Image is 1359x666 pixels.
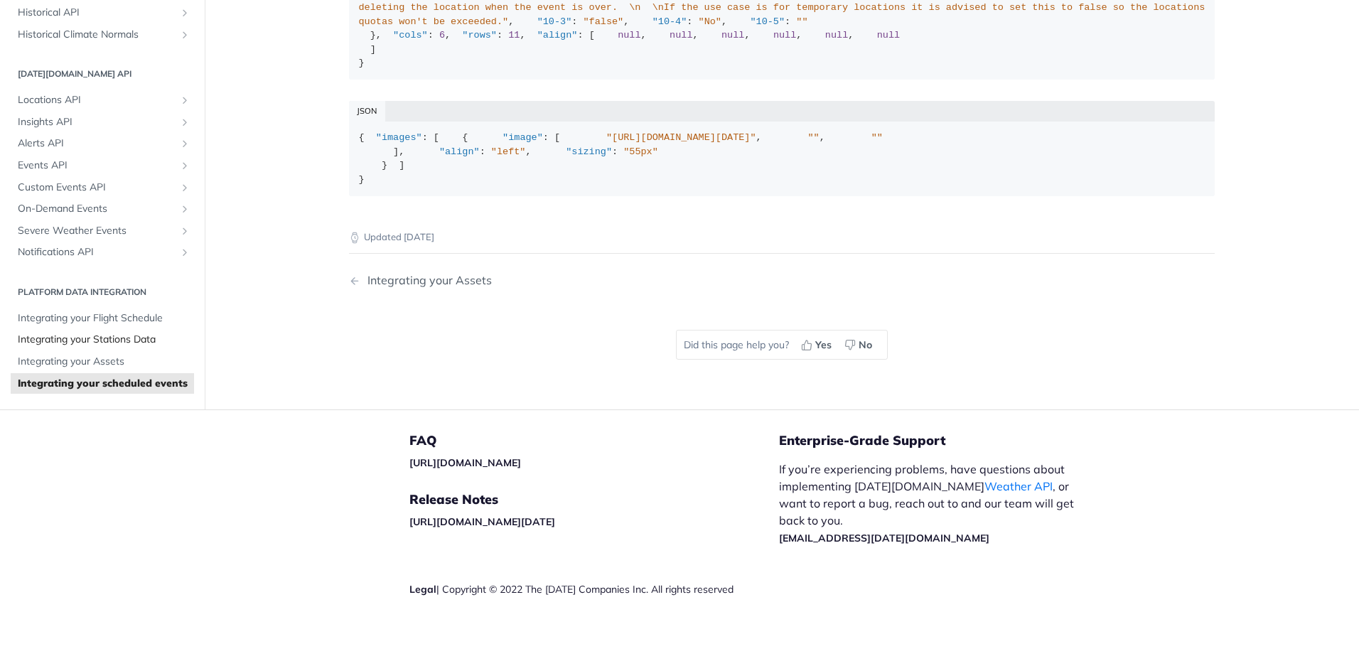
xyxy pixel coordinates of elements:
[11,177,194,198] a: Custom Events APIShow subpages for Custom Events API
[439,30,445,41] span: 6
[773,30,796,41] span: null
[623,146,658,157] span: "55px"
[606,132,756,143] span: "[URL][DOMAIN_NAME][DATE]"
[179,139,190,150] button: Show subpages for Alerts API
[508,30,520,41] span: 11
[18,115,176,129] span: Insights API
[871,132,883,143] span: ""
[491,146,526,157] span: "left"
[11,3,194,24] a: Historical APIShow subpages for Historical API
[808,132,820,143] span: ""
[796,334,839,355] button: Yes
[18,28,176,42] span: Historical Climate Normals
[18,355,190,370] span: Integrating your Assets
[11,373,194,394] a: Integrating your scheduled events
[618,30,640,41] span: null
[11,220,194,242] a: Severe Weather EventsShow subpages for Severe Weather Events
[11,24,194,45] a: Historical Climate NormalsShow subpages for Historical Climate Normals
[825,30,848,41] span: null
[11,68,194,81] h2: [DATE][DOMAIN_NAME] API
[349,259,1215,301] nav: Pagination Controls
[359,131,1205,186] div: { : [ { : [ , , ], : , : } ] }
[179,8,190,19] button: Show subpages for Historical API
[360,274,492,287] div: Integrating your Assets
[11,352,194,373] a: Integrating your Assets
[652,16,687,27] span: "10-4"
[18,159,176,173] span: Events API
[18,377,190,391] span: Integrating your scheduled events
[179,95,190,107] button: Show subpages for Locations API
[670,30,692,41] span: null
[409,491,779,508] h5: Release Notes
[18,181,176,195] span: Custom Events API
[779,461,1089,546] p: If you’re experiencing problems, have questions about implementing [DATE][DOMAIN_NAME] , or want ...
[179,117,190,128] button: Show subpages for Insights API
[349,274,720,287] a: Previous Page: Integrating your Assets
[393,30,428,41] span: "cols"
[462,30,497,41] span: "rows"
[676,330,888,360] div: Did this page help you?
[503,132,543,143] span: "image"
[18,333,190,348] span: Integrating your Stations Data
[583,16,623,27] span: "false"
[537,30,578,41] span: "align"
[439,146,480,157] span: "align"
[349,230,1215,245] p: Updated [DATE]
[179,160,190,171] button: Show subpages for Events API
[779,532,989,544] a: [EMAIL_ADDRESS][DATE][DOMAIN_NAME]
[409,432,779,449] h5: FAQ
[18,6,176,21] span: Historical API
[179,182,190,193] button: Show subpages for Custom Events API
[839,334,880,355] button: No
[18,203,176,217] span: On-Demand Events
[721,30,744,41] span: null
[984,479,1053,493] a: Weather API
[877,30,900,41] span: null
[11,112,194,133] a: Insights APIShow subpages for Insights API
[537,16,572,27] span: "10-3"
[859,338,872,353] span: No
[11,308,194,329] a: Integrating your Flight Schedule
[18,246,176,260] span: Notifications API
[11,286,194,299] h2: Platform DATA integration
[179,225,190,237] button: Show subpages for Severe Weather Events
[409,456,521,469] a: [URL][DOMAIN_NAME]
[179,204,190,215] button: Show subpages for On-Demand Events
[11,330,194,351] a: Integrating your Stations Data
[11,199,194,220] a: On-Demand EventsShow subpages for On-Demand Events
[699,16,721,27] span: "No"
[409,582,779,596] div: | Copyright © 2022 The [DATE] Companies Inc. All rights reserved
[11,90,194,112] a: Locations APIShow subpages for Locations API
[18,94,176,108] span: Locations API
[11,134,194,155] a: Alerts APIShow subpages for Alerts API
[779,432,1112,449] h5: Enterprise-Grade Support
[11,242,194,264] a: Notifications APIShow subpages for Notifications API
[179,29,190,41] button: Show subpages for Historical Climate Normals
[18,224,176,238] span: Severe Weather Events
[11,155,194,176] a: Events APIShow subpages for Events API
[750,16,785,27] span: "10-5"
[18,137,176,151] span: Alerts API
[409,515,555,528] a: [URL][DOMAIN_NAME][DATE]
[18,311,190,326] span: Integrating your Flight Schedule
[815,338,832,353] span: Yes
[409,583,436,596] a: Legal
[376,132,422,143] span: "images"
[566,146,612,157] span: "sizing"
[796,16,807,27] span: ""
[179,247,190,259] button: Show subpages for Notifications API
